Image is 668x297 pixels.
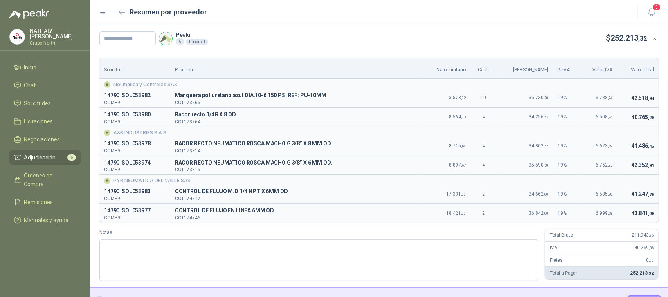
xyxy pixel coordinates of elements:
[639,35,647,42] span: ,32
[104,100,166,105] p: COMP9
[24,153,56,162] span: Adjudicación
[24,117,53,126] span: Licitaciones
[175,139,417,148] span: RACOR RECTO NEUMATICO ROSCA MACHO G 3/8” X 8 MM OD.
[104,81,654,89] div: Neumatica y Controles SAS
[544,163,548,167] span: ,68
[470,156,497,175] td: 4
[648,163,654,168] span: ,91
[529,210,548,216] span: 36.842
[648,271,654,275] span: ,32
[596,210,613,216] span: 6.999
[529,95,548,100] span: 35.730
[550,244,557,252] p: IVA
[104,196,166,201] p: COMP9
[24,135,60,144] span: Negociaciones
[24,171,73,188] span: Órdenes de Compra
[175,216,417,220] p: COT174746
[176,32,208,38] p: Peakr
[9,213,81,228] a: Manuales y ayuda
[449,143,466,148] span: 8.715
[470,204,497,223] td: 2
[446,210,466,216] span: 18.421
[553,58,580,79] th: % IVA
[608,211,613,216] span: ,98
[130,7,207,18] h2: Resumen por proveedor
[104,206,166,216] p: 14790 | SOL053977
[634,245,654,250] span: 40.269
[544,115,548,119] span: ,52
[608,192,613,196] span: ,78
[596,191,613,197] span: 6.585
[175,110,417,120] span: Racor recto 1/4G X 8 OD
[470,58,497,79] th: Cant.
[175,91,417,100] p: M
[631,143,654,149] span: 41.486
[606,32,647,44] p: $
[449,114,466,120] span: 8.564
[175,91,417,100] span: Manguera poliuretano azul DIA.10-6 150 PSI REF: PU-10MM
[544,144,548,148] span: ,56
[631,191,654,197] span: 41.247
[422,58,470,79] th: Valor unitario
[9,60,81,75] a: Inicio
[9,150,81,165] a: Adjudicación6
[596,95,613,100] span: 6.788
[470,89,497,107] td: 10
[175,148,417,153] p: COT173814
[553,137,580,156] td: 19 %
[544,192,548,196] span: ,00
[24,63,37,72] span: Inicio
[611,33,647,43] span: 252.213
[104,110,166,120] p: 14790 | SOL053980
[470,185,497,203] td: 2
[9,195,81,210] a: Remisiones
[648,115,654,120] span: ,26
[618,58,659,79] th: Valor Total
[550,232,573,239] p: Total Bruto
[99,229,538,236] label: Notas
[461,96,466,100] span: ,02
[446,191,466,197] span: 17.331
[10,29,25,44] img: Company Logo
[175,100,417,105] p: COT173765
[652,4,661,11] span: 5
[631,114,654,120] span: 40.765
[553,89,580,107] td: 19 %
[649,246,654,250] span: ,36
[175,167,417,172] p: COT173815
[104,177,654,185] div: PYR NEUMATICA DEL VALLE SAS
[9,9,49,19] img: Logo peakr
[596,143,613,148] span: 6.623
[24,216,69,225] span: Manuales y ayuda
[550,257,563,264] p: Fletes
[646,257,654,263] span: 0
[632,232,654,238] span: 211.943
[461,115,466,119] span: ,13
[175,110,417,120] p: R
[529,162,548,168] span: 35.590
[104,129,654,137] div: A&B INDUSTRIES S.A.S
[630,270,654,276] span: 252.213
[461,144,466,148] span: ,64
[596,114,613,120] span: 6.508
[175,196,417,201] p: COT174747
[449,162,466,168] span: 8.897
[580,58,618,79] th: Valor IVA
[186,39,208,45] div: Principal
[9,114,81,129] a: Licitaciones
[104,120,166,124] p: COMP9
[104,167,166,172] p: COMP9
[24,99,51,108] span: Solicitudes
[104,187,166,196] p: 14790 | SOL053983
[104,216,166,220] p: COMP9
[461,211,466,216] span: ,00
[553,204,580,223] td: 19 %
[30,28,81,39] p: NATHALY [PERSON_NAME]
[9,96,81,111] a: Solicitudes
[648,96,654,101] span: ,94
[631,162,654,168] span: 42.352
[645,5,659,20] button: 5
[104,148,166,153] p: COMP9
[175,158,417,168] p: R
[9,78,81,93] a: Chat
